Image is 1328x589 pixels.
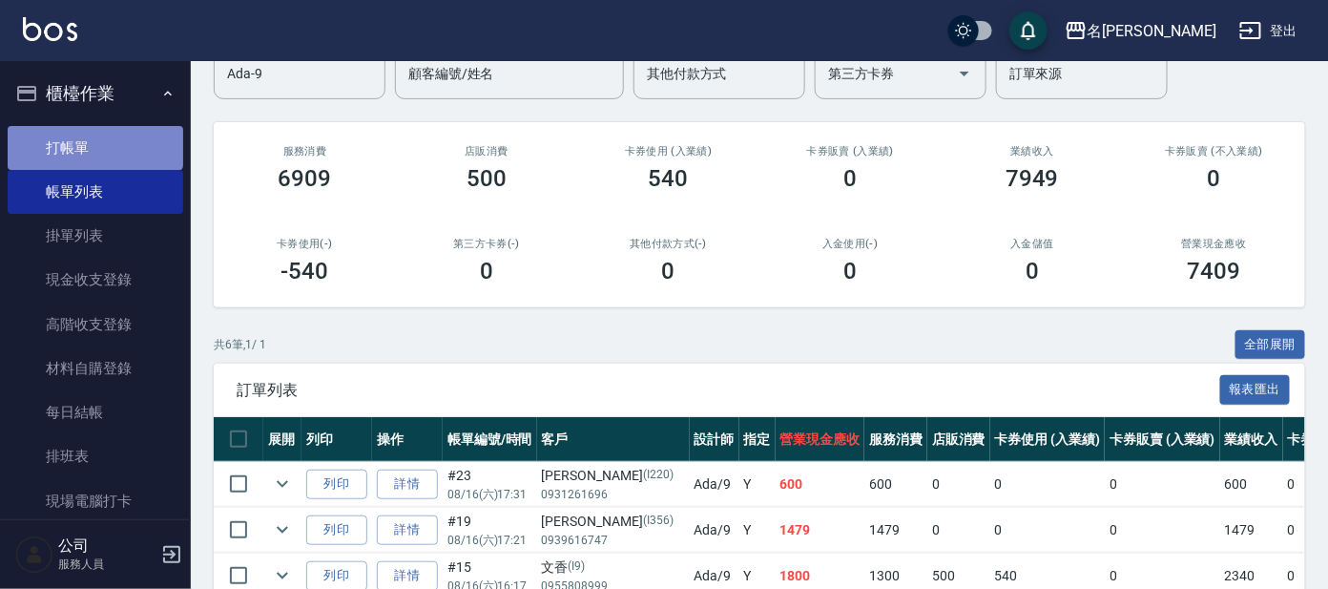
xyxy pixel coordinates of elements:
[1220,462,1283,507] td: 600
[419,238,555,250] h2: 第三方卡券(-)
[537,417,690,462] th: 客戶
[237,145,373,158] h3: 服務消費
[643,512,674,532] p: (I356)
[843,258,857,284] h3: 0
[1208,165,1221,192] h3: 0
[949,58,980,89] button: Open
[1146,238,1282,250] h2: 營業現金應收
[927,417,990,462] th: 店販消費
[8,347,183,390] a: 材料自購登錄
[662,258,675,284] h3: 0
[447,532,532,549] p: 08/16 (六) 17:21
[263,417,301,462] th: 展開
[927,462,990,507] td: 0
[447,486,532,503] p: 08/16 (六) 17:31
[443,417,537,462] th: 帳單編號/時間
[8,303,183,347] a: 高階收支登錄
[1220,508,1283,553] td: 1479
[990,508,1106,553] td: 0
[8,69,183,118] button: 櫃檯作業
[864,417,927,462] th: 服務消費
[990,462,1106,507] td: 0
[1105,462,1220,507] td: 0
[15,536,53,574] img: Person
[600,238,737,250] h2: 其他付款方式(-)
[1146,145,1282,158] h2: 卡券販賣 (不入業績)
[1235,330,1306,360] button: 全部展開
[268,470,297,498] button: expand row
[542,557,685,578] div: 文香
[1105,508,1220,553] td: 0
[268,515,297,544] button: expand row
[237,381,1220,400] span: 訂單列表
[1220,417,1283,462] th: 業績收入
[372,417,443,462] th: 操作
[8,390,183,434] a: 每日結帳
[927,508,990,553] td: 0
[782,145,919,158] h2: 卡券販賣 (入業績)
[990,417,1106,462] th: 卡券使用 (入業績)
[8,434,183,478] a: 排班表
[1088,19,1216,43] div: 名[PERSON_NAME]
[1006,165,1059,192] h3: 7949
[542,486,685,503] p: 0931261696
[8,214,183,258] a: 掛單列表
[690,417,739,462] th: 設計師
[690,508,739,553] td: Ada /9
[467,165,507,192] h3: 500
[690,462,739,507] td: Ada /9
[782,238,919,250] h2: 入金使用(-)
[776,462,865,507] td: 600
[864,462,927,507] td: 600
[301,417,372,462] th: 列印
[280,258,328,284] h3: -540
[8,258,183,302] a: 現金收支登錄
[443,462,537,507] td: #23
[8,170,183,214] a: 帳單列表
[649,165,689,192] h3: 540
[843,165,857,192] h3: 0
[965,238,1101,250] h2: 入金儲值
[776,508,865,553] td: 1479
[8,126,183,170] a: 打帳單
[443,508,537,553] td: #19
[480,258,493,284] h3: 0
[1220,380,1291,398] a: 報表匯出
[643,466,674,486] p: (I220)
[542,466,685,486] div: [PERSON_NAME]
[965,145,1101,158] h2: 業績收入
[23,17,77,41] img: Logo
[58,536,156,556] h5: 公司
[419,145,555,158] h2: 店販消費
[377,470,438,499] a: 詳情
[8,479,183,523] a: 現場電腦打卡
[776,417,865,462] th: 營業現金應收
[569,557,586,578] p: (I9)
[600,145,737,158] h2: 卡券使用 (入業績)
[739,508,776,553] td: Y
[739,462,776,507] td: Y
[1105,417,1220,462] th: 卡券販賣 (入業績)
[58,556,156,573] p: 服務人員
[306,515,367,545] button: 列印
[1026,258,1039,284] h3: 0
[306,470,367,499] button: 列印
[542,532,685,549] p: 0939616747
[542,512,685,532] div: [PERSON_NAME]
[1009,11,1048,50] button: save
[1188,258,1241,284] h3: 7409
[214,336,266,353] p: 共 6 筆, 1 / 1
[237,238,373,250] h2: 卡券使用(-)
[1220,375,1291,405] button: 報表匯出
[739,417,776,462] th: 指定
[278,165,331,192] h3: 6909
[864,508,927,553] td: 1479
[1232,13,1305,49] button: 登出
[377,515,438,545] a: 詳情
[1057,11,1224,51] button: 名[PERSON_NAME]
